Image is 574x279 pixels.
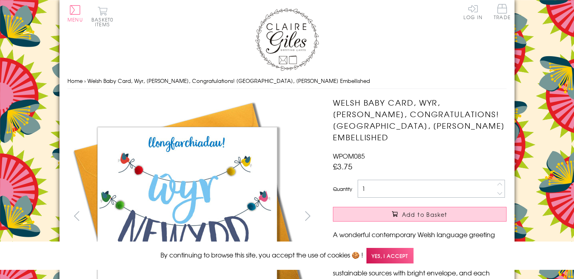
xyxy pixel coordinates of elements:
[84,77,86,84] span: ›
[333,207,507,222] button: Add to Basket
[95,16,113,28] span: 0 items
[333,185,352,193] label: Quantity
[366,248,414,263] span: Yes, I accept
[67,5,83,22] button: Menu
[255,8,319,71] img: Claire Giles Greetings Cards
[67,207,85,225] button: prev
[91,6,113,27] button: Basket0 items
[494,4,511,20] span: Trade
[463,4,483,20] a: Log In
[402,210,447,218] span: Add to Basket
[494,4,511,21] a: Trade
[299,207,317,225] button: next
[67,16,83,23] span: Menu
[333,97,507,143] h1: Welsh Baby Card, Wyr, [PERSON_NAME], Congratulations! [GEOGRAPHIC_DATA], [PERSON_NAME] Embellished
[67,73,507,89] nav: breadcrumbs
[87,77,370,84] span: Welsh Baby Card, Wyr, [PERSON_NAME], Congratulations! [GEOGRAPHIC_DATA], [PERSON_NAME] Embellished
[67,77,83,84] a: Home
[333,151,365,161] span: WPOM085
[333,161,352,172] span: £3.75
